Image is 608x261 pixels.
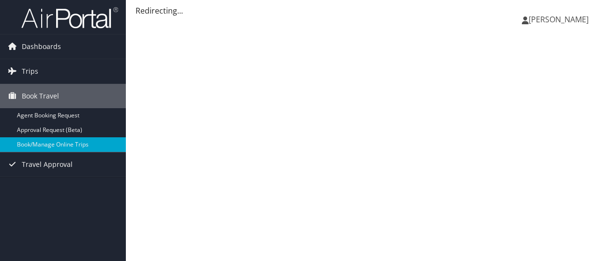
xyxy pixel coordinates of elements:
[22,84,59,108] span: Book Travel
[522,5,598,34] a: [PERSON_NAME]
[22,152,73,177] span: Travel Approval
[21,6,118,29] img: airportal-logo.png
[22,59,38,83] span: Trips
[529,14,589,25] span: [PERSON_NAME]
[22,34,61,59] span: Dashboards
[136,5,598,16] div: Redirecting...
